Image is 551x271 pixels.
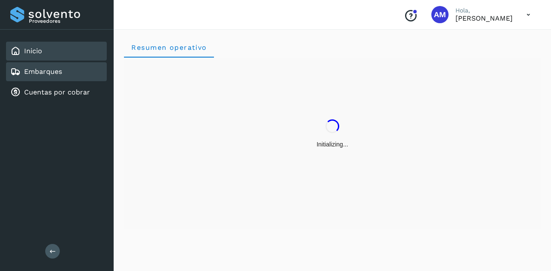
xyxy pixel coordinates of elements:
a: Embarques [24,67,62,76]
p: Proveedores [29,18,103,24]
span: Resumen operativo [131,43,207,52]
p: Hola, [455,7,513,14]
div: Embarques [6,62,107,81]
a: Inicio [24,47,42,55]
a: Cuentas por cobrar [24,88,90,96]
div: Cuentas por cobrar [6,83,107,102]
p: Angele Monserrat Manriquez Bisuett [455,14,513,22]
div: Inicio [6,42,107,61]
